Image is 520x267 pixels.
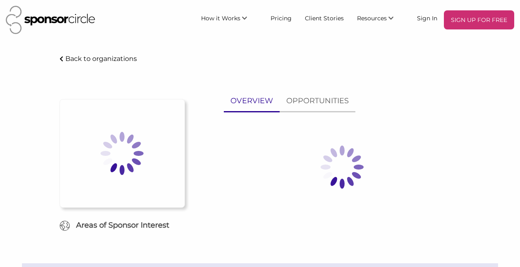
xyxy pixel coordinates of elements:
span: How it Works [201,15,240,22]
img: Loading spinner [301,126,383,209]
p: SIGN UP FOR FREE [447,14,511,26]
p: Back to organizations [65,55,137,63]
li: How it Works [194,10,264,29]
p: OVERVIEW [230,95,273,107]
a: Client Stories [298,10,350,25]
p: OPPORTUNITIES [286,95,349,107]
img: Sponsor Circle Logo [6,6,95,34]
img: Globe Icon [60,221,70,231]
a: Pricing [264,10,298,25]
h6: Areas of Sponsor Interest [53,220,191,231]
span: Resources [357,15,387,22]
img: Loading spinner [81,112,163,195]
li: Resources [350,10,410,29]
a: Sign In [410,10,444,25]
